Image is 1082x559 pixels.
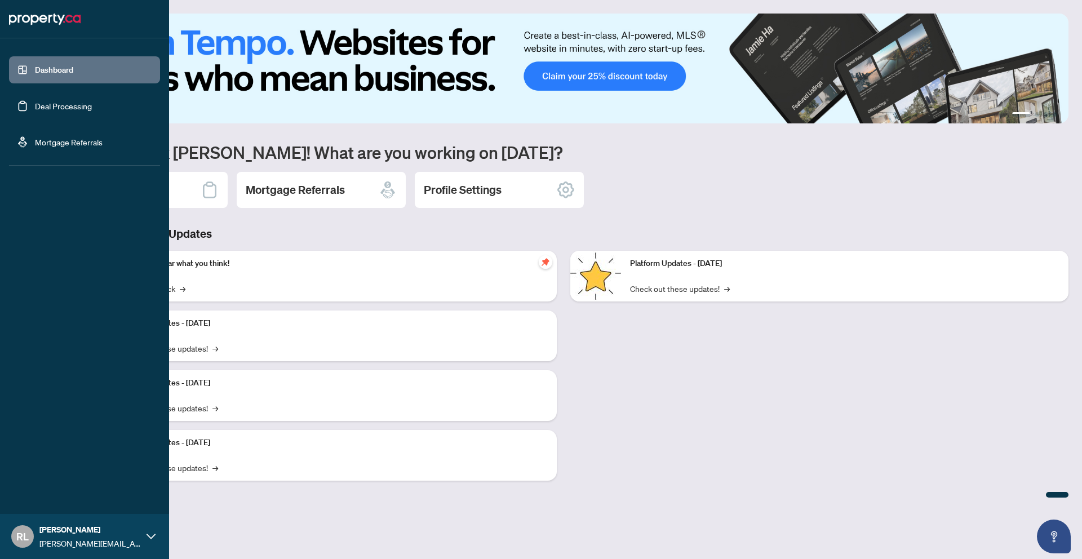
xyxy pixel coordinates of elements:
[539,255,552,269] span: pushpin
[630,258,1059,270] p: Platform Updates - [DATE]
[212,462,218,474] span: →
[59,226,1068,242] h3: Brokerage & Industry Updates
[39,537,141,549] span: [PERSON_NAME][EMAIL_ADDRESS][DOMAIN_NAME]
[424,182,502,198] h2: Profile Settings
[118,317,548,330] p: Platform Updates - [DATE]
[570,251,621,301] img: Platform Updates - June 23, 2025
[212,342,218,354] span: →
[35,137,103,147] a: Mortgage Referrals
[246,182,345,198] h2: Mortgage Referrals
[9,10,81,28] img: logo
[180,282,185,295] span: →
[35,65,73,75] a: Dashboard
[59,14,1068,123] img: Slide 0
[1037,520,1071,553] button: Open asap
[212,402,218,414] span: →
[1012,112,1030,117] button: 1
[1035,112,1039,117] button: 2
[724,282,730,295] span: →
[1053,112,1057,117] button: 4
[118,377,548,389] p: Platform Updates - [DATE]
[630,282,730,295] a: Check out these updates!→
[118,437,548,449] p: Platform Updates - [DATE]
[59,141,1068,163] h1: Welcome back [PERSON_NAME]! What are you working on [DATE]?
[35,101,92,111] a: Deal Processing
[118,258,548,270] p: We want to hear what you think!
[39,523,141,536] span: [PERSON_NAME]
[16,529,29,544] span: RL
[1044,112,1048,117] button: 3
